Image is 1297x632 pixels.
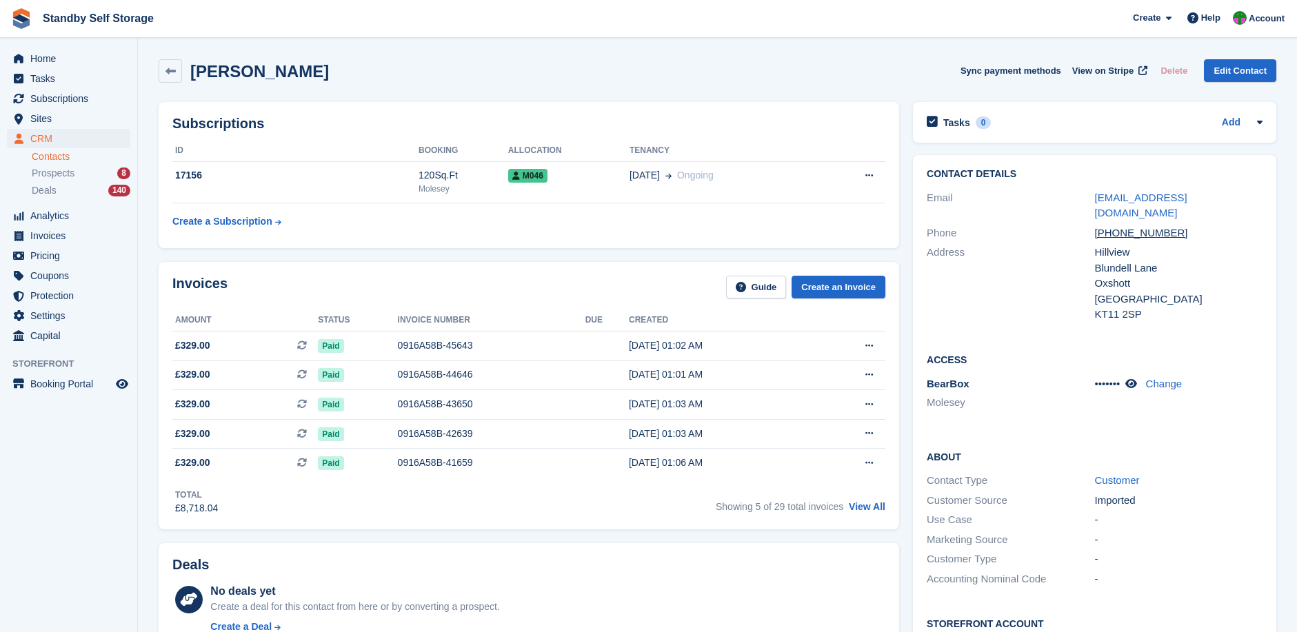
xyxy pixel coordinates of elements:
[927,616,1263,630] h2: Storefront Account
[927,169,1263,180] h2: Contact Details
[172,214,272,229] div: Create a Subscription
[7,89,130,108] a: menu
[30,69,113,88] span: Tasks
[927,493,1094,509] div: Customer Source
[1146,378,1183,389] a: Change
[927,378,969,389] span: BearBox
[629,338,813,353] div: [DATE] 01:02 AM
[318,427,343,441] span: Paid
[12,357,137,371] span: Storefront
[1095,276,1263,292] div: Oxshott
[318,456,343,470] span: Paid
[585,309,629,332] th: Due
[30,109,113,128] span: Sites
[1095,474,1140,486] a: Customer
[1095,551,1263,567] div: -
[629,456,813,470] div: [DATE] 01:06 AM
[508,169,547,183] span: M046
[32,166,130,181] a: Prospects 8
[7,374,130,394] a: menu
[508,140,630,162] th: Allocation
[172,557,209,573] h2: Deals
[318,339,343,353] span: Paid
[1095,571,1263,587] div: -
[175,489,218,501] div: Total
[172,116,885,132] h2: Subscriptions
[792,276,885,298] a: Create an Invoice
[1155,59,1193,82] button: Delete
[976,116,992,129] div: 0
[210,583,499,600] div: No deals yet
[7,286,130,305] a: menu
[398,456,585,470] div: 0916A58B-41659
[726,276,787,298] a: Guide
[7,266,130,285] a: menu
[114,376,130,392] a: Preview store
[419,168,508,183] div: 120Sq.Ft
[927,190,1094,221] div: Email
[1095,227,1200,238] a: [PHONE_NUMBER]
[398,397,585,411] div: 0916A58B-43650
[629,367,813,382] div: [DATE] 01:01 AM
[210,600,499,614] div: Create a deal for this contact from here or by converting a prospect.
[32,184,57,197] span: Deals
[1095,532,1263,548] div: -
[175,338,210,353] span: £329.00
[630,140,820,162] th: Tenancy
[630,168,660,183] span: [DATE]
[32,183,130,198] a: Deals 140
[1095,245,1263,261] div: Hillview
[30,89,113,108] span: Subscriptions
[1067,59,1150,82] a: View on Stripe
[398,367,585,382] div: 0916A58B-44646
[1249,12,1285,26] span: Account
[398,309,585,332] th: Invoice number
[927,245,1094,323] div: Address
[32,150,130,163] a: Contacts
[172,309,318,332] th: Amount
[927,551,1094,567] div: Customer Type
[172,276,228,298] h2: Invoices
[117,167,130,179] div: 8
[1201,11,1220,25] span: Help
[172,209,281,234] a: Create a Subscription
[7,306,130,325] a: menu
[37,7,159,30] a: Standby Self Storage
[175,456,210,470] span: £329.00
[30,129,113,148] span: CRM
[716,501,843,512] span: Showing 5 of 29 total invoices
[629,397,813,411] div: [DATE] 01:03 AM
[318,398,343,411] span: Paid
[108,185,130,196] div: 140
[927,571,1094,587] div: Accounting Nominal Code
[1095,307,1263,323] div: KT11 2SP
[1095,512,1263,528] div: -
[30,286,113,305] span: Protection
[175,427,210,441] span: £329.00
[398,427,585,441] div: 0916A58B-42639
[927,225,1094,241] div: Phone
[927,532,1094,548] div: Marketing Source
[7,49,130,68] a: menu
[677,170,714,181] span: Ongoing
[849,501,885,512] a: View All
[629,309,813,332] th: Created
[172,168,419,183] div: 17156
[7,129,130,148] a: menu
[30,206,113,225] span: Analytics
[172,140,419,162] th: ID
[30,246,113,265] span: Pricing
[1095,292,1263,307] div: [GEOGRAPHIC_DATA]
[419,183,508,195] div: Molesey
[7,326,130,345] a: menu
[318,368,343,382] span: Paid
[1095,378,1120,389] span: •••••••
[419,140,508,162] th: Booking
[30,49,113,68] span: Home
[30,306,113,325] span: Settings
[190,62,329,81] h2: [PERSON_NAME]
[30,226,113,245] span: Invoices
[927,449,1263,463] h2: About
[927,395,1094,411] li: Molesey
[398,338,585,353] div: 0916A58B-45643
